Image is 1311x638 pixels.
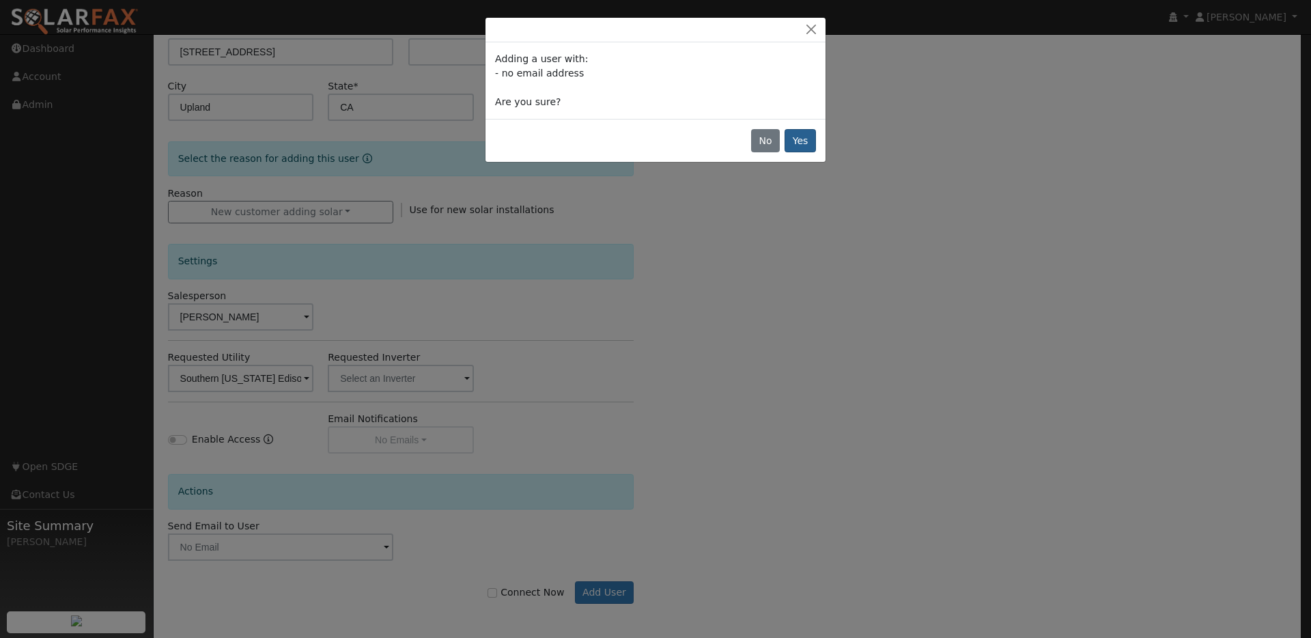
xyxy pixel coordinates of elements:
button: Yes [785,129,816,152]
button: Close [802,23,821,37]
button: No [751,129,780,152]
span: Are you sure? [495,96,561,107]
span: Adding a user with: [495,53,588,64]
span: - no email address [495,68,584,79]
